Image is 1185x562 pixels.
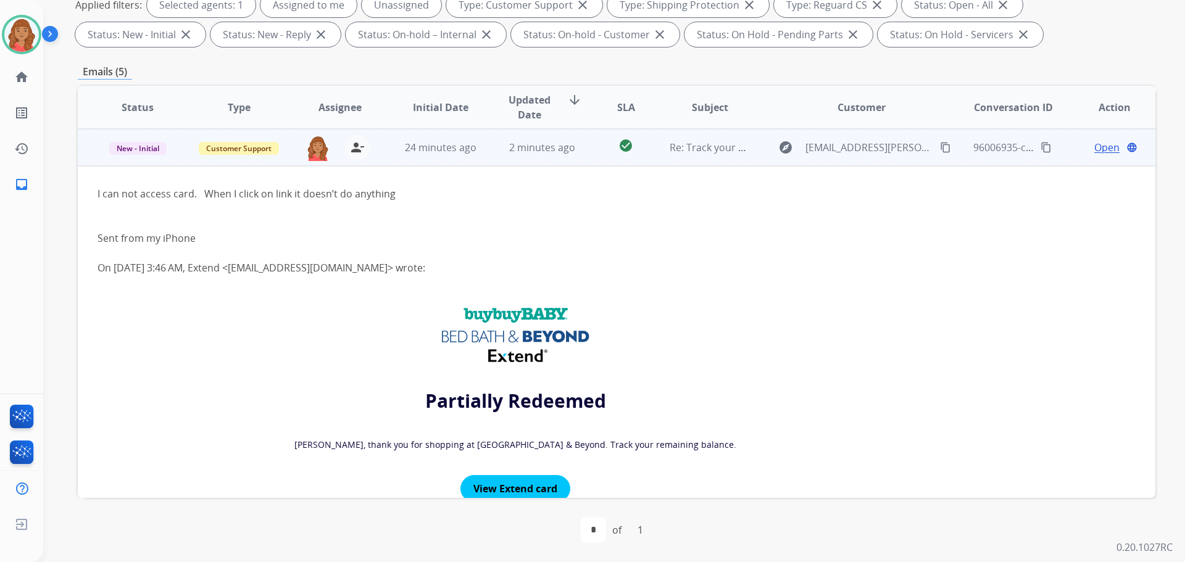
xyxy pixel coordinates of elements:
mat-icon: history [14,141,29,156]
span: Subject [692,100,728,115]
span: Updated Date [502,93,558,122]
mat-icon: explore [778,140,793,155]
mat-icon: inbox [14,177,29,192]
div: Status: On Hold - Servicers [878,22,1043,47]
span: SLA [617,100,635,115]
strong: Partially Redeemed [425,388,606,413]
p: Emails (5) [78,64,132,80]
img: avatar [4,17,39,52]
mat-icon: close [652,27,667,42]
div: 1 [628,518,653,542]
span: Initial Date [413,100,468,115]
mat-icon: person_remove [350,140,365,155]
mat-icon: check_circle [618,138,633,153]
mat-icon: close [846,27,860,42]
div: Status: New - Reply [210,22,341,47]
a: View Extend card [460,475,570,502]
mat-icon: content_copy [1041,142,1052,153]
span: Customer Support [199,142,279,155]
div: of [612,523,622,537]
span: 24 minutes ago [405,141,476,154]
span: 2 minutes ago [509,141,575,154]
mat-icon: list_alt [14,105,29,120]
span: 96006935-c2b1-4185-89f7-bbf9422bc33b [973,141,1160,154]
div: Status: On-hold - Customer [511,22,680,47]
div: Sent from my iPhone [98,231,934,246]
span: [EMAIL_ADDRESS][PERSON_NAME][DOMAIN_NAME] [805,140,933,155]
p: [PERSON_NAME], thank you for shopping at [GEOGRAPHIC_DATA] & Beyond. Track your remaining balance. [104,440,928,450]
mat-icon: content_copy [940,142,951,153]
div: Status: On-hold – Internal [346,22,506,47]
div: Status: New - Initial [75,22,206,47]
mat-icon: home [14,70,29,85]
span: Open [1094,140,1120,155]
span: Assignee [318,100,362,115]
img: Shipping Protection by Extend Logo [441,308,589,362]
span: New - Initial [109,142,167,155]
p: 0.20.1027RC [1116,540,1173,555]
mat-icon: language [1126,142,1137,153]
mat-icon: close [1016,27,1031,42]
th: Action [1054,86,1155,129]
span: Conversation ID [974,100,1053,115]
mat-icon: close [178,27,193,42]
span: Type [228,100,251,115]
mat-icon: close [314,27,328,42]
strong: View Extend card [473,482,557,495]
mat-icon: arrow_downward [567,93,582,107]
span: Status [122,100,154,115]
mat-icon: close [479,27,494,42]
div: Status: On Hold - Pending Parts [684,22,873,47]
img: agent-avatar [306,135,330,161]
span: Re: Track your remaining Bed Bath & Beyond balance [670,141,917,154]
span: Customer [838,100,886,115]
blockquote: On [DATE] 3:46 AM, Extend <[EMAIL_ADDRESS][DOMAIN_NAME]> wrote: [98,260,934,290]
